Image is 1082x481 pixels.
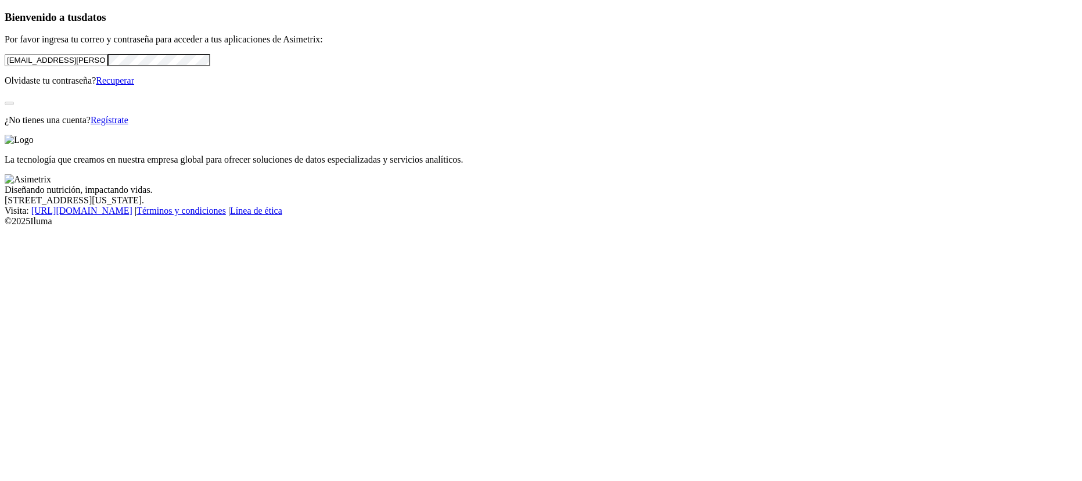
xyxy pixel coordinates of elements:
[81,11,106,23] span: datos
[5,54,107,66] input: Tu correo
[5,195,1077,206] div: [STREET_ADDRESS][US_STATE].
[5,135,34,145] img: Logo
[5,76,1077,86] p: Olvidaste tu contraseña?
[5,206,1077,216] div: Visita : | |
[96,76,134,85] a: Recuperar
[5,174,51,185] img: Asimetrix
[136,206,226,216] a: Términos y condiciones
[5,155,1077,165] p: La tecnología que creamos en nuestra empresa global para ofrecer soluciones de datos especializad...
[230,206,282,216] a: Línea de ética
[5,11,1077,24] h3: Bienvenido a tus
[5,34,1077,45] p: Por favor ingresa tu correo y contraseña para acceder a tus aplicaciones de Asimetrix:
[31,206,132,216] a: [URL][DOMAIN_NAME]
[5,216,1077,227] div: © 2025 Iluma
[5,115,1077,125] p: ¿No tienes una cuenta?
[5,185,1077,195] div: Diseñando nutrición, impactando vidas.
[91,115,128,125] a: Regístrate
